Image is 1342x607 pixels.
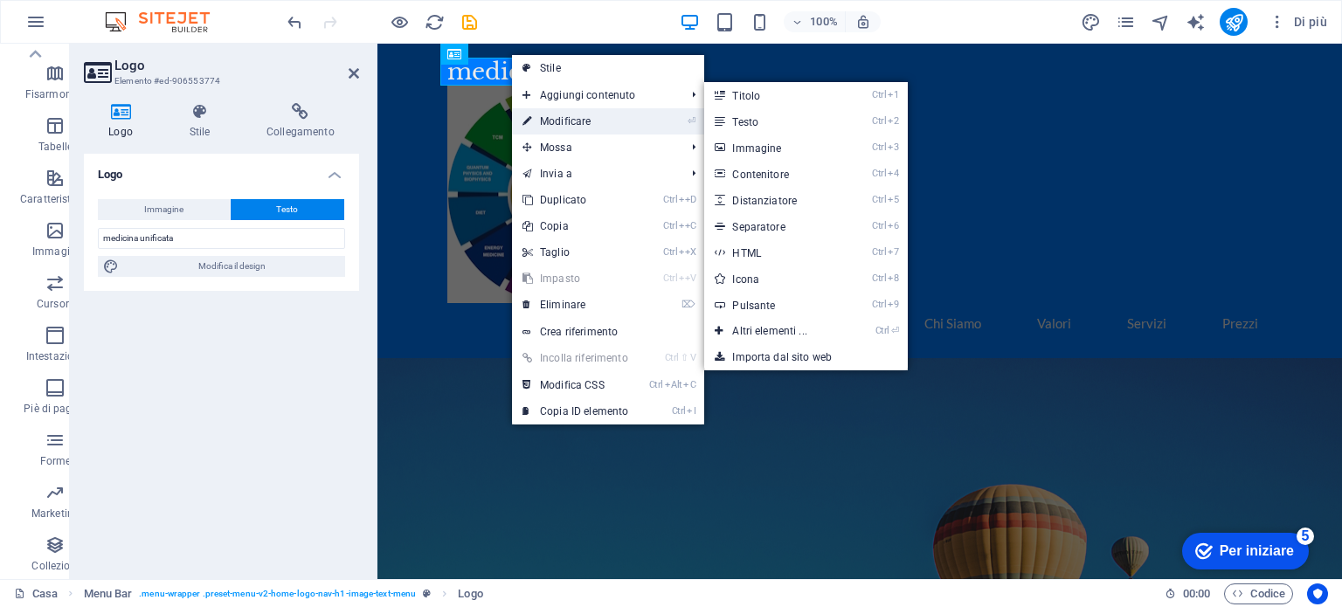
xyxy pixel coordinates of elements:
[1220,8,1248,36] button: pubblicare
[1150,11,1171,32] button: navigatore
[1198,587,1210,600] font: 00
[540,141,572,154] font: Mossa
[732,325,807,337] font: Altri elementi ...
[894,141,898,153] font: 3
[512,292,639,318] a: ⌦Eliminare
[872,220,886,231] font: Ctrl
[872,246,886,258] font: Ctrl
[681,352,688,363] font: ⇧
[872,141,886,153] font: Ctrl
[512,213,639,239] a: Ctrl+CCopia
[872,89,886,100] font: Ctrl
[665,352,679,363] font: Ctrl
[512,239,639,266] a: Ctrl+XTaglio
[540,352,628,364] font: Incolla riferimento
[84,583,133,604] span: Click to select. Double-click to edit
[1165,583,1211,604] h6: Ora della sessione
[540,62,561,74] font: Stile
[139,583,416,604] span: . menu-wrapper .preset-menu-v2-home-logo-nav-h1-image-text-menu
[512,55,704,81] a: Stile
[540,379,605,391] font: Modifica CSS
[98,228,345,249] input: Nome dell'azienda
[31,560,79,572] font: Collezioni
[423,589,431,598] i: This element is a customizable preset
[108,126,133,138] font: Logo
[31,507,80,520] font: Marketing
[1195,587,1198,600] font: :
[688,115,695,127] font: ⏎
[459,11,480,32] button: salva
[276,204,298,214] font: Testo
[512,319,704,345] a: Crea riferimento
[663,246,677,258] font: Ctrl
[663,194,677,205] font: Ctrl
[704,108,842,135] a: Ctrl2Testo
[540,194,586,206] font: Duplicato
[894,272,898,284] font: 8
[540,246,570,259] font: Taglio
[704,318,842,344] a: Ctrl⏎Altri elementi ...
[872,299,886,310] font: Ctrl
[685,272,695,284] font: +V
[875,325,889,336] font: Ctrl
[872,194,886,205] font: Ctrl
[20,193,91,205] font: Caratteristiche
[894,299,898,310] font: 9
[671,379,681,390] font: Alt
[26,350,85,362] font: Intestazione
[732,300,775,312] font: Pulsante
[894,246,898,258] font: 7
[685,246,695,258] font: +X
[690,352,695,363] font: V
[894,115,898,127] font: 2
[663,220,677,231] font: Ctrl
[704,292,842,318] a: Ctrl9Pulsante
[389,11,410,32] button: Clicca qui per uscire dalla modalità anteprima e continuare la modifica
[14,583,58,604] a: Fare clic per annullare la selezione. Fare doppio clic per aprire Pagine
[649,379,663,390] font: Ctrl
[52,19,127,34] font: Per iniziare
[732,142,781,155] font: Immagine
[1080,11,1101,32] button: progetto
[540,405,628,417] font: Copia ID elemento
[1115,11,1136,32] button: pagine
[114,76,220,86] font: Elemento #ed-906553774
[1185,11,1206,32] button: generatore di testo
[872,115,886,127] font: Ctrl
[284,11,305,32] button: disfare
[732,247,761,259] font: HTML
[872,168,886,179] font: Ctrl
[32,587,58,600] font: Casa
[732,351,832,363] font: Importa dal sito web
[784,11,846,32] button: 100%
[732,221,785,233] font: Separatore
[231,199,345,220] button: Testo
[1250,587,1285,600] font: Codice
[1151,12,1171,32] i: Navigatore
[512,161,678,187] a: Invia a
[135,4,142,19] font: 5
[685,220,695,231] font: +C
[685,194,695,205] font: +D
[84,583,483,604] nav: briciole di pane
[512,266,639,292] a: Ctrl+VImpasto
[681,299,695,310] font: ⌦
[98,168,123,181] font: Logo
[25,88,86,100] font: Fisarmonica
[1294,15,1327,29] font: Di più
[1224,12,1244,32] i: Publish
[512,398,639,424] a: CtrlICopia ID elemento
[24,403,86,415] font: Piè di pagina
[1307,583,1328,604] button: Incentrato sull'utente
[458,583,482,604] span: Click to select. Double-click to edit
[512,108,639,135] a: ⏎Modificare
[198,261,266,271] font: Modifica il design
[1186,12,1206,32] i: Scrittore di intelligenza artificiale
[540,220,569,232] font: Copia
[266,126,335,138] font: Collegamento
[663,272,677,284] font: Ctrl
[894,89,898,100] font: 1
[732,195,797,207] font: Distanziatore
[1262,8,1334,36] button: Di più
[37,298,74,310] font: Cursore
